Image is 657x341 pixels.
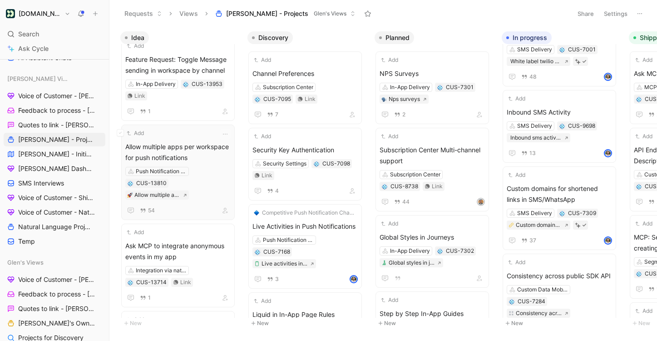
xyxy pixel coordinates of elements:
[252,68,358,79] span: Channel Preferences
[385,33,410,42] span: Planned
[314,9,346,18] span: Glen's Views
[516,309,562,318] div: Consistency across public sdk api
[605,74,611,80] img: avatar
[252,145,358,155] span: Security Key Authentication
[636,271,642,277] img: 💠
[136,266,187,275] div: Integration via natural language
[4,72,105,85] div: [PERSON_NAME] Views
[4,235,105,248] a: Temp
[263,236,314,245] div: Push Notification Delivery
[18,29,39,40] span: Search
[254,96,261,102] button: 💠
[375,31,414,44] button: Planned
[125,54,231,76] span: Feature Request: Toggle Message sending in workspace by channel
[4,72,105,248] div: [PERSON_NAME] ViewsVoice of Customer - [PERSON_NAME]Feedback to process - [PERSON_NAME]Quotes to ...
[211,7,360,20] button: [PERSON_NAME] - ProjectsGlen's Views
[568,45,596,54] div: CUS-7001
[175,7,202,20] button: Views
[18,319,95,328] span: [PERSON_NAME]'s Owned Projects
[4,176,105,190] a: SMS Interviews
[244,27,371,333] div: DiscoveryNew
[125,228,145,237] button: Add
[226,9,308,18] span: [PERSON_NAME] - Projects
[605,150,611,156] img: avatar
[265,110,280,120] button: 7
[263,83,313,92] div: Subscription Center
[127,180,133,186] div: 💠
[4,27,105,41] div: Search
[121,37,235,121] a: AddFeature Request: Toggle Message sending in workspace by channelIn-App DeliveryLink1
[636,184,642,190] img: 💠
[183,81,189,87] button: 💠
[18,179,64,188] span: SMS Interviews
[138,293,153,303] button: 1
[509,299,514,305] img: 💠
[134,191,180,200] div: Allow multiple apps per workspace for push notifications gh3792
[568,121,595,130] div: CUS-9698
[437,248,443,254] button: 💠
[117,27,244,333] div: IdeaNew
[559,123,565,129] div: 💠
[634,219,654,228] button: Add
[4,147,105,161] a: [PERSON_NAME] - Initiatives
[4,162,105,176] a: [PERSON_NAME] Dashboard
[573,7,598,20] button: Share
[518,297,545,306] div: CUS-7284
[507,94,527,103] button: Add
[121,125,235,220] a: AddAllow multiple apps per workspace for push notificationsPush Notification Delivery🚀Allow multi...
[248,204,362,289] a: 🔷Competitive Push Notification ChannelLive Activities in Push NotificationsPush Notification Deli...
[517,45,552,54] div: SMS Delivery
[371,27,498,333] div: PlannedNew
[252,221,358,232] span: Live Activities in Push Notifications
[503,90,616,163] a: AddInbound SMS ActivitySMS DeliveryInbound sms activity13avatar
[127,192,133,198] img: 🚀
[18,91,95,100] span: Voice of Customer - [PERSON_NAME]
[4,133,105,146] a: [PERSON_NAME] - Projects
[7,258,44,267] span: Glen's Views
[559,210,565,216] button: 💠
[131,33,144,42] span: Idea
[559,211,565,216] img: 💠
[380,232,485,243] span: Global Styles in Journeys
[248,51,362,124] a: AddChannel PreferencesSubscription CenterLink7
[254,210,259,216] img: 🔷
[275,276,279,282] span: 3
[4,256,105,269] div: Glen's Views
[634,55,654,65] button: Add
[529,74,537,80] span: 48
[529,238,536,243] span: 37
[389,258,435,267] div: Global styles in journeys
[636,96,642,102] div: 💠
[634,132,654,141] button: Add
[437,84,443,90] button: 💠
[636,183,642,190] button: 💠
[305,95,316,104] div: Link
[18,193,94,202] span: Voice of Customer - Shipped
[4,316,105,330] a: [PERSON_NAME]'s Owned Projects
[502,31,552,44] button: In progress
[559,46,565,53] button: 💠
[503,14,616,86] a: AddWhitelabel SMSSMS DeliveryWhite label twilio phase 248avatar
[263,247,290,256] div: CUS-7168
[136,179,167,188] div: CUS-13810
[18,222,93,231] span: Natural Language Projects
[605,237,611,244] img: avatar
[636,97,642,102] img: 💠
[262,208,356,217] span: Competitive Push Notification Channel
[375,51,489,124] a: AddNPS SurveysIn-App Delivery🗣️Nps surveys2
[498,27,625,333] div: In progressNew
[380,132,400,141] button: Add
[517,121,552,130] div: SMS Delivery
[138,206,157,216] button: 54
[136,167,187,176] div: Push Notification Delivery
[247,318,367,329] button: New
[7,74,69,83] span: [PERSON_NAME] Views
[437,249,443,254] img: 💠
[138,106,153,116] button: 1
[519,148,538,158] button: 13
[125,41,145,50] button: Add
[4,206,105,219] a: Voice of Customer - Natural Language
[351,276,357,282] img: avatar
[322,159,350,168] div: CUS-7098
